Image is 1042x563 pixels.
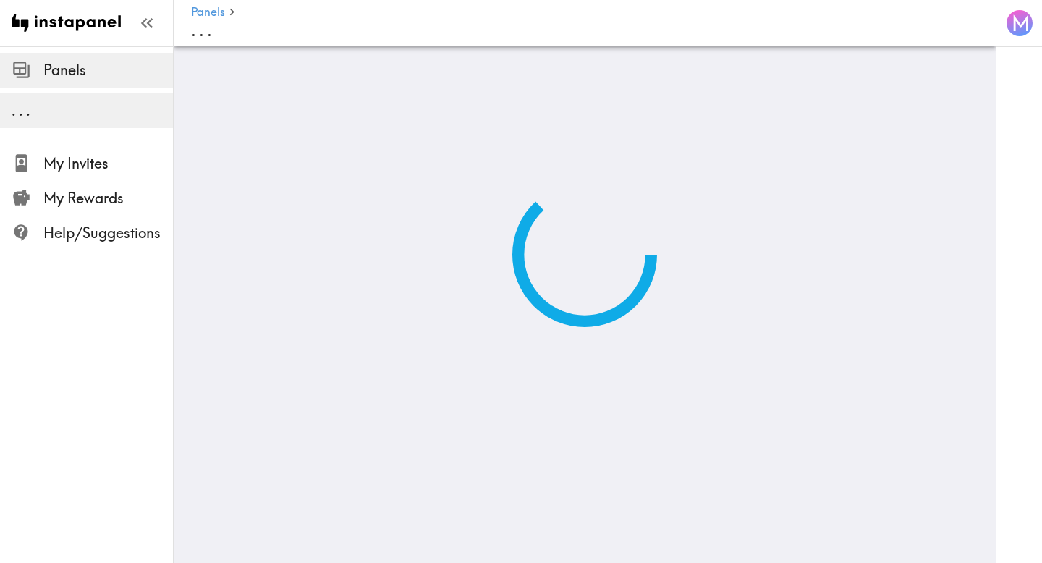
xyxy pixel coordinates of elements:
span: . [199,19,204,41]
span: Panels [43,60,173,80]
span: . [19,101,23,119]
span: M [1012,11,1030,36]
a: Panels [191,6,225,20]
span: My Rewards [43,188,173,208]
span: . [207,19,212,41]
span: . [26,101,30,119]
span: Help/Suggestions [43,223,173,243]
span: . [191,19,196,41]
button: M [1005,9,1034,38]
span: . [12,101,16,119]
span: My Invites [43,153,173,174]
